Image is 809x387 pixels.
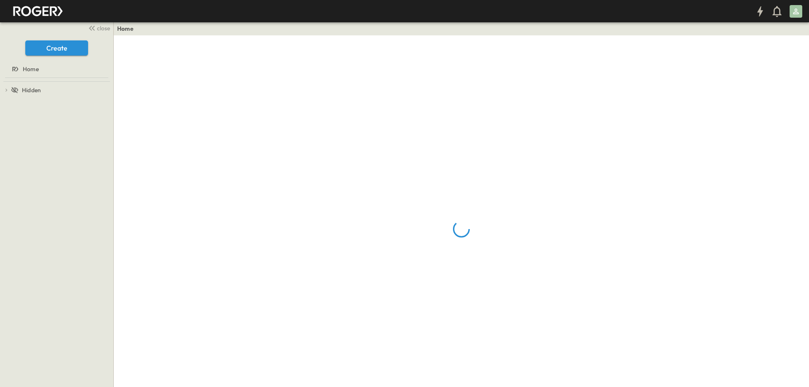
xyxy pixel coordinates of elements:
[117,24,134,33] a: Home
[117,24,139,33] nav: breadcrumbs
[22,86,41,94] span: Hidden
[2,63,110,75] a: Home
[25,40,88,56] button: Create
[85,22,112,34] button: close
[97,24,110,32] span: close
[23,65,39,73] span: Home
